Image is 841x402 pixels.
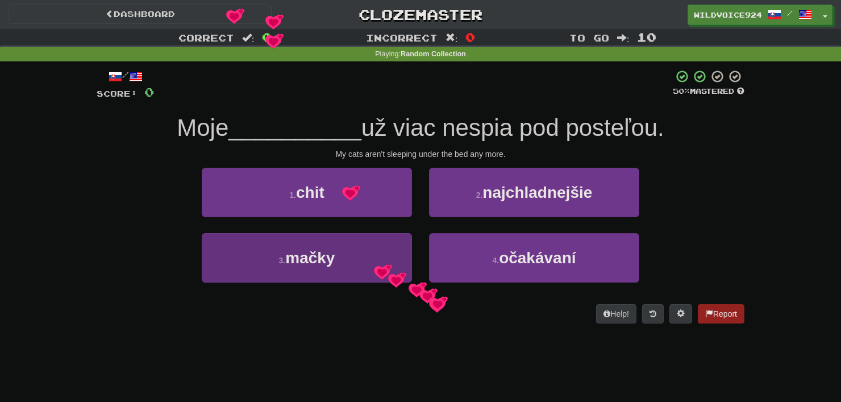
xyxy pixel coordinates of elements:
[285,249,335,267] span: mačky
[637,30,656,44] span: 10
[144,85,154,99] span: 0
[698,304,744,324] button: Report
[202,233,412,283] button: 3.mačky
[642,304,664,324] button: Round history (alt+y)
[694,10,762,20] span: WildVoice924
[9,5,272,24] a: Dashboard
[97,89,138,98] span: Score:
[97,148,744,160] div: My cats aren't sleeping under the bed any more.
[499,249,576,267] span: očakávaní
[476,190,483,200] small: 2 .
[177,114,228,141] span: Moje
[569,32,609,43] span: To go
[673,86,690,96] span: 50 %
[446,33,458,43] span: :
[366,32,438,43] span: Incorrect
[673,86,744,97] div: Mastered
[262,30,272,44] span: 0
[97,69,154,84] div: /
[401,50,466,58] strong: Random Collection
[202,168,412,217] button: 1.chit
[596,304,636,324] button: Help!
[429,233,639,283] button: 4.očakávaní
[279,256,286,265] small: 3 .
[465,30,475,44] span: 0
[492,256,499,265] small: 4 .
[242,33,255,43] span: :
[228,114,361,141] span: __________
[429,168,639,217] button: 2.najchladnejšie
[787,9,793,17] span: /
[289,5,552,24] a: Clozemaster
[296,184,324,201] span: chit
[178,32,234,43] span: Correct
[289,190,296,200] small: 1 .
[688,5,818,25] a: WildVoice924 /
[482,184,592,201] span: najchladnejšie
[617,33,630,43] span: :
[361,114,664,141] span: už viac nespia pod posteľou.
